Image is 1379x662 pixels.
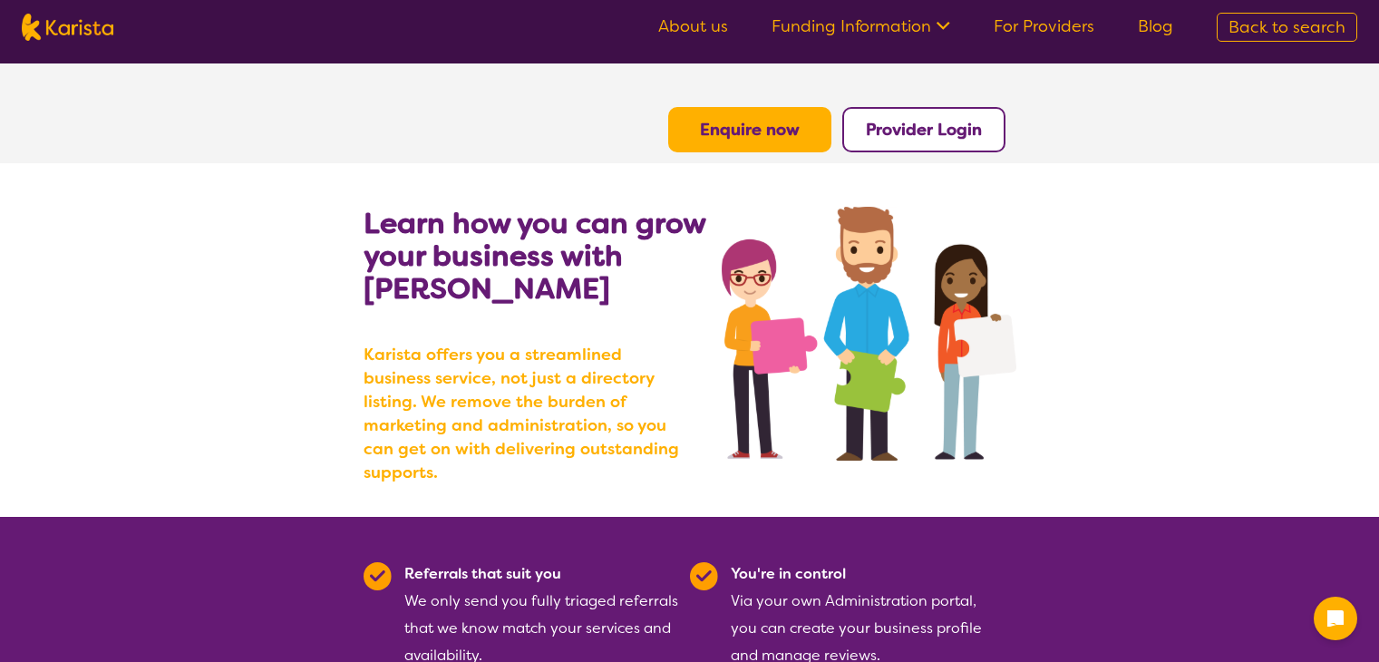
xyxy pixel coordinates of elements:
[700,119,800,141] a: Enquire now
[658,15,728,37] a: About us
[690,562,718,590] img: Tick
[364,204,705,307] b: Learn how you can grow your business with [PERSON_NAME]
[722,207,1015,461] img: grow your business with Karista
[1228,16,1345,38] span: Back to search
[866,119,982,141] a: Provider Login
[994,15,1094,37] a: For Providers
[364,343,690,484] b: Karista offers you a streamlined business service, not just a directory listing. We remove the bu...
[731,564,846,583] b: You're in control
[772,15,950,37] a: Funding Information
[1138,15,1173,37] a: Blog
[404,564,561,583] b: Referrals that suit you
[842,107,1005,152] button: Provider Login
[364,562,392,590] img: Tick
[22,14,113,41] img: Karista logo
[1217,13,1357,42] a: Back to search
[668,107,831,152] button: Enquire now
